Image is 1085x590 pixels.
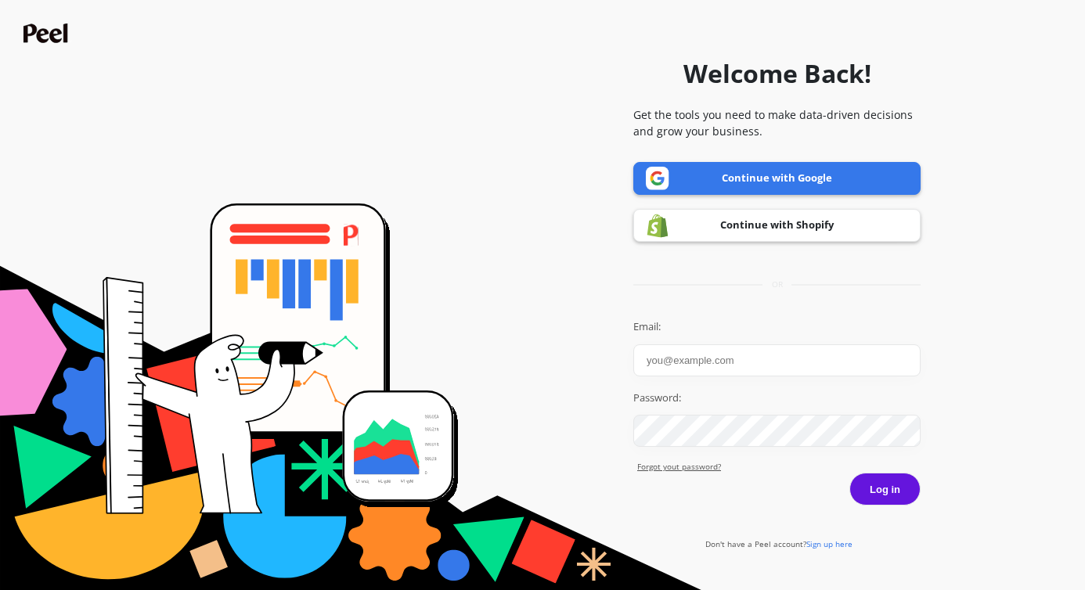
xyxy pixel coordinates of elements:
div: or [633,279,921,290]
span: Sign up here [806,538,852,549]
a: Continue with Shopify [633,209,921,242]
button: Log in [849,473,921,505]
input: you@example.com [633,344,921,376]
img: Google logo [646,167,669,190]
p: Get the tools you need to make data-driven decisions and grow your business. [633,106,921,139]
label: Password: [633,390,921,406]
label: Email: [633,319,921,335]
img: Shopify logo [646,214,669,238]
img: Peel [23,23,72,43]
a: Continue with Google [633,162,921,195]
a: Forgot yout password? [637,461,921,473]
h1: Welcome Back! [683,55,871,92]
a: Don't have a Peel account?Sign up here [705,538,852,549]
